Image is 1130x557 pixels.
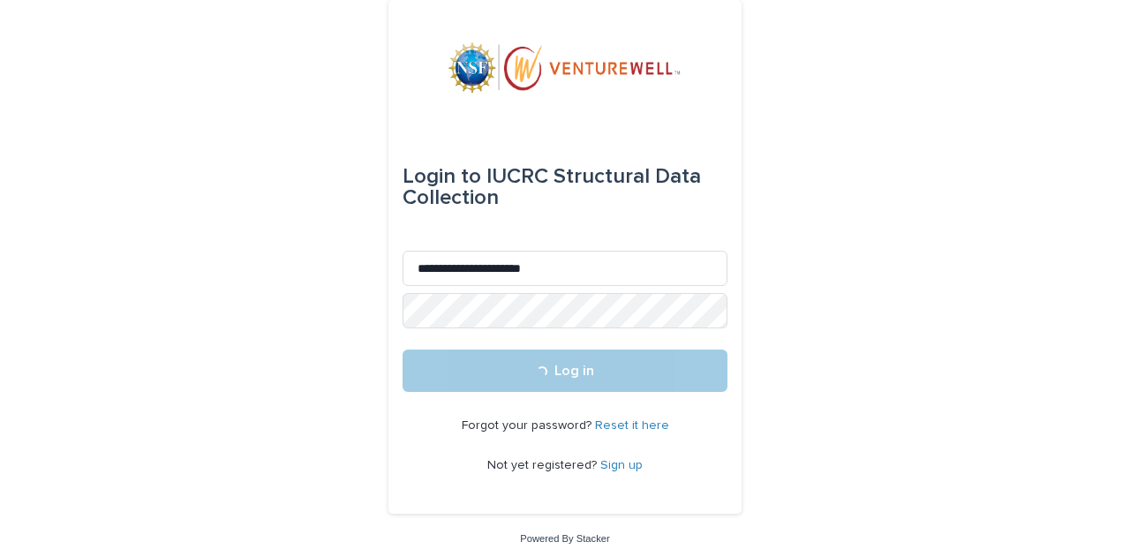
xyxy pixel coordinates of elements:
span: Not yet registered? [487,459,600,471]
span: Forgot your password? [462,419,595,432]
span: Log in [554,364,594,378]
div: IUCRC Structural Data Collection [403,152,727,222]
img: mWhVGmOKROS2pZaMU8FQ [448,42,682,95]
button: Log in [403,350,727,392]
a: Reset it here [595,419,669,432]
span: Login to [403,166,481,187]
a: Sign up [600,459,643,471]
a: Powered By Stacker [520,533,609,544]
